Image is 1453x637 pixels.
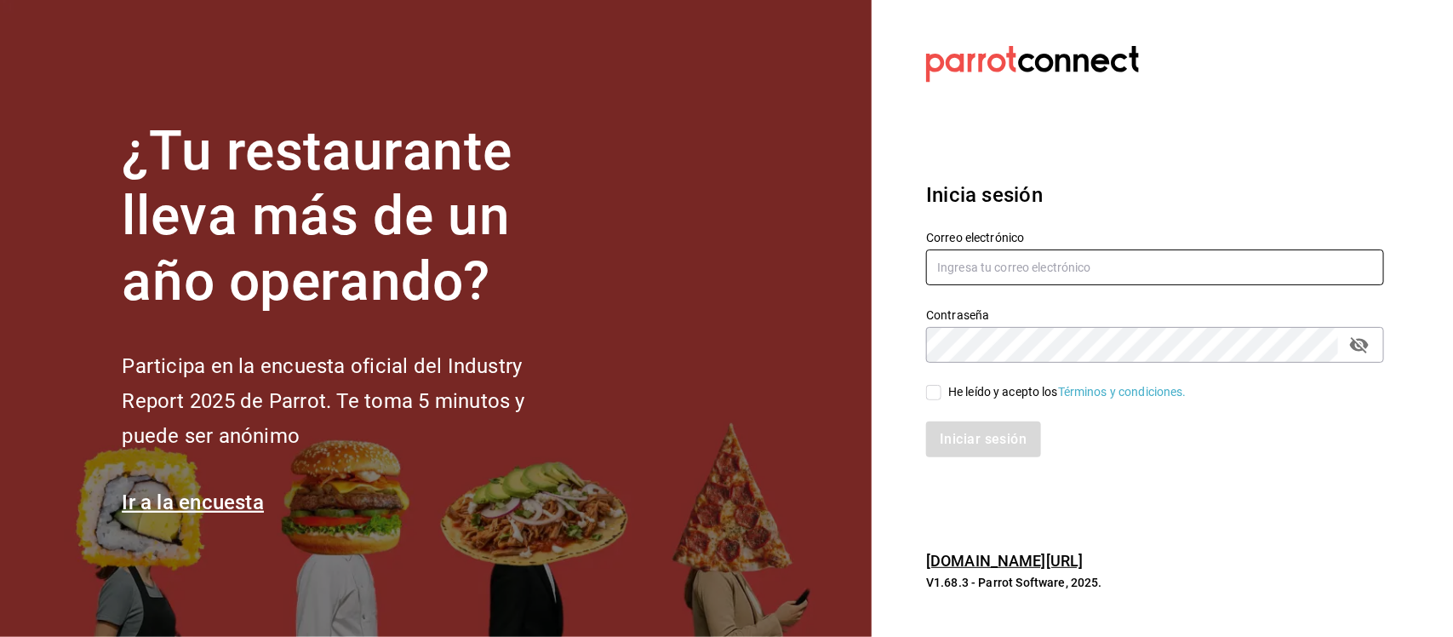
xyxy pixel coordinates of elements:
button: passwordField [1345,330,1374,359]
a: Ir a la encuesta [122,491,264,514]
h3: Inicia sesión [926,180,1384,210]
label: Correo electrónico [926,232,1384,244]
div: He leído y acepto los [948,383,1187,401]
input: Ingresa tu correo electrónico [926,250,1384,285]
h2: Participa en la encuesta oficial del Industry Report 2025 de Parrot. Te toma 5 minutos y puede se... [122,349,581,453]
h1: ¿Tu restaurante lleva más de un año operando? [122,119,581,315]
label: Contraseña [926,309,1384,321]
p: V1.68.3 - Parrot Software, 2025. [926,574,1384,591]
a: Términos y condiciones. [1058,385,1187,399]
a: [DOMAIN_NAME][URL] [926,552,1083,570]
